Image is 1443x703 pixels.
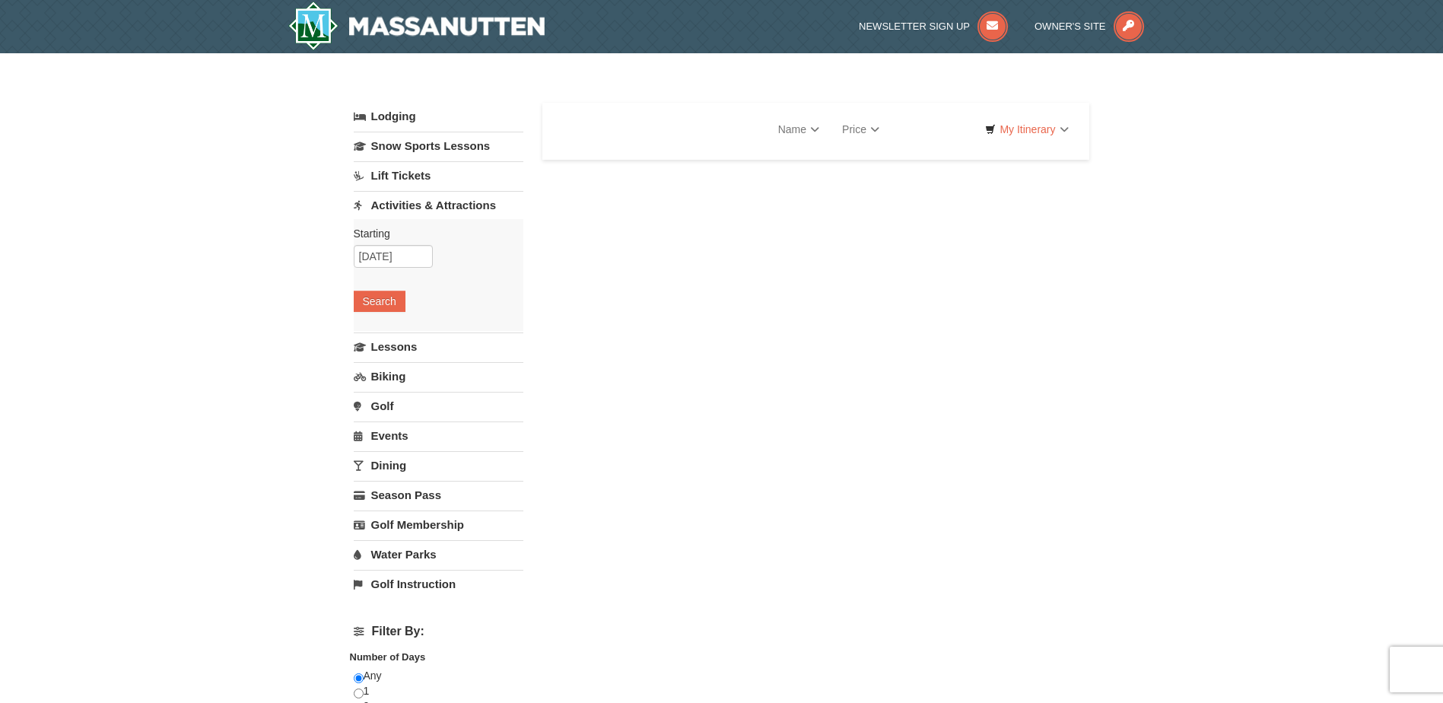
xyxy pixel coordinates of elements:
a: Owner's Site [1035,21,1144,32]
span: Newsletter Sign Up [859,21,970,32]
a: Water Parks [354,540,523,568]
a: Newsletter Sign Up [859,21,1008,32]
a: Snow Sports Lessons [354,132,523,160]
a: Golf Instruction [354,570,523,598]
a: Lessons [354,332,523,361]
a: Dining [354,451,523,479]
a: Lift Tickets [354,161,523,189]
a: Golf Membership [354,511,523,539]
label: Starting [354,226,512,241]
button: Search [354,291,405,312]
img: Massanutten Resort Logo [288,2,545,50]
a: Events [354,421,523,450]
a: Biking [354,362,523,390]
a: Massanutten Resort [288,2,545,50]
a: Lodging [354,103,523,130]
a: Name [767,114,831,145]
a: Golf [354,392,523,420]
h4: Filter By: [354,625,523,638]
a: Season Pass [354,481,523,509]
strong: Number of Days [350,651,426,663]
span: Owner's Site [1035,21,1106,32]
a: Activities & Attractions [354,191,523,219]
a: My Itinerary [975,118,1078,141]
a: Price [831,114,891,145]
